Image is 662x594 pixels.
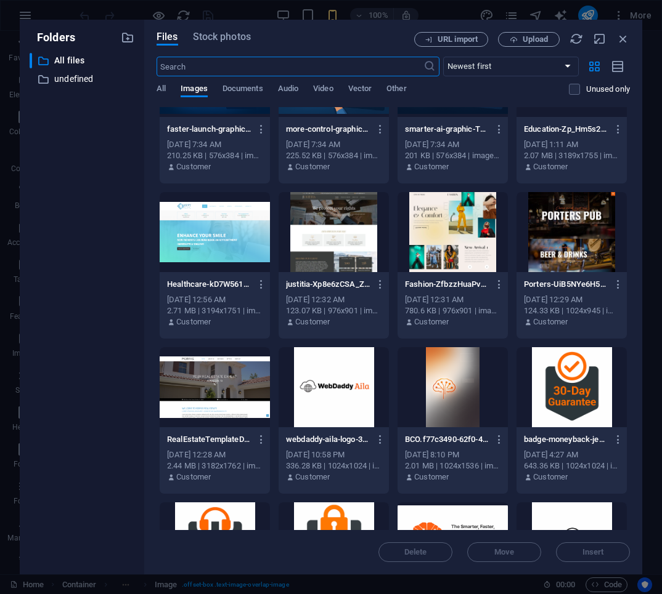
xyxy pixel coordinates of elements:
div: 2.07 MB | 3189x1755 | image/png [524,150,619,161]
p: Customer [533,472,568,483]
span: Documents [223,81,263,98]
p: more-control-graphic-0pF5GkmCIfC2BFG1W1DCXA.png [286,124,370,135]
p: Customer [414,316,449,327]
div: 643.36 KB | 1024x1024 | image/png [524,460,619,472]
div: [DATE] 12:31 AM [405,294,501,305]
div: [DATE] 12:29 AM [524,294,619,305]
div: 336.28 KB | 1024x1024 | image/png [286,460,382,472]
p: Displays only files that are not in use on the website. Files added during this session can still... [586,84,630,95]
button: URL import [414,32,488,47]
p: Customer [295,161,330,172]
p: Healthcare-kD7W561QL-tABVbbh6b4MQ.png [167,279,251,290]
div: 2.44 MB | 3182x1762 | image/png [167,460,263,472]
div: undefined [30,71,134,87]
p: Customer [176,161,211,172]
span: URL import [438,36,478,43]
div: ​ [30,53,32,68]
span: All [157,81,166,98]
p: Customer [176,472,211,483]
div: [DATE] 10:58 PM [286,449,382,460]
p: justitia-Xp8e6zCSA_ZW2OYvYlZSHg.jpg [286,279,370,290]
span: Audio [278,81,298,98]
p: webdaddy-aila-logo-3o7eGnuTzpBhieUdRIxYGA.png [286,434,370,445]
div: [DATE] 7:34 AM [405,139,501,150]
div: 210.25 KB | 576x384 | image/png [167,150,263,161]
i: Create new folder [121,31,134,44]
div: 201 KB | 576x384 | image/png [405,150,501,161]
div: [DATE] 4:27 AM [524,449,619,460]
div: 123.07 KB | 976x901 | image/jpeg [286,305,382,316]
p: smarter-ai-graphic-T_FJOBSneCa2FLHyIv65gg.png [405,124,489,135]
p: RealEstateTemplateDemo-hAP-uIepRGI_5qYraiqtXw.png [167,434,251,445]
div: [DATE] 7:34 AM [286,139,382,150]
p: Customer [176,316,211,327]
p: Customer [414,472,449,483]
p: Customer [295,472,330,483]
span: Files [157,30,178,44]
span: Video [313,81,333,98]
p: undefined [54,72,112,86]
div: [DATE] 12:28 AM [167,449,263,460]
p: faster-launch-graphic-MBgNYiREukCqdGjagSIJPQ.png [167,124,251,135]
p: Porters-UiB5NYe6H502JgADLUKtmw.jpg [524,279,608,290]
span: Stock photos [193,30,251,44]
i: Close [616,32,630,46]
div: 780.6 KB | 976x901 | image/png [405,305,501,316]
div: 2.01 MB | 1024x1536 | image/png [405,460,501,472]
div: 2.71 MB | 3194x1751 | image/png [167,305,263,316]
div: 225.52 KB | 576x384 | image/png [286,150,382,161]
p: Customer [295,316,330,327]
span: Images [181,81,208,98]
span: Vector [348,81,372,98]
div: [DATE] 12:32 AM [286,294,382,305]
i: Reload [570,32,583,46]
p: Customer [533,316,568,327]
span: Upload [523,36,548,43]
p: All files [54,54,112,68]
div: [DATE] 8:10 PM [405,449,501,460]
p: Customer [414,161,449,172]
p: badge-moneyback-jealJUzENcDRCTz3NsLV9w.png [524,434,608,445]
p: Folders [30,30,75,46]
p: Customer [533,161,568,172]
span: Other [386,81,406,98]
p: Fashion-ZfbzzHuaPvqrCBfc9g8A5Q.png [405,279,489,290]
p: BCO.f77c3490-62f0-475d-b1d7-edf6fe4bba31-JxnQrAfnkCu2t1qvHt-6eA.png [405,434,489,445]
div: [DATE] 1:11 AM [524,139,619,150]
div: [DATE] 7:34 AM [167,139,263,150]
div: [DATE] 12:56 AM [167,294,263,305]
input: Search [157,57,423,76]
p: Education-Zp_Hm5s22R266Mtn2KNRhg.png [524,124,608,135]
div: 124.33 KB | 1024x945 | image/jpeg [524,305,619,316]
button: Upload [498,32,560,47]
i: Minimize [593,32,607,46]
